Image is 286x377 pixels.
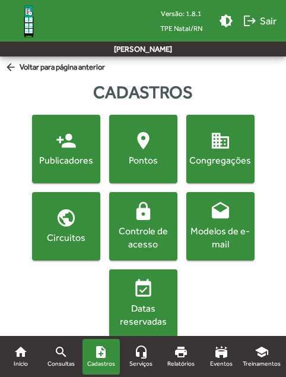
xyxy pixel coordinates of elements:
[34,231,98,244] div: Circuitos
[243,14,257,28] mat-icon: logout
[5,61,20,74] mat-icon: arrow_back
[133,130,154,151] mat-icon: location_on
[219,14,233,28] mat-icon: brightness_medium
[54,345,68,359] mat-icon: search
[255,345,269,359] mat-icon: school
[32,115,100,183] button: Publicadores
[14,345,28,359] mat-icon: home
[5,61,105,74] span: Voltar para página anterior
[186,192,255,260] button: Modelos de e-mail
[133,278,154,299] mat-icon: event_available
[32,192,100,260] button: Circuitos
[109,115,177,183] button: Pontos
[189,225,252,252] div: Modelos de e-mail
[112,154,175,167] div: Pontos
[56,208,77,228] mat-icon: public
[243,10,277,32] span: Sair
[174,345,188,359] mat-icon: print
[210,130,231,151] mat-icon: domain
[112,302,175,329] div: Datas reservadas
[186,115,255,183] button: Congregações
[189,154,252,167] div: Congregações
[133,201,154,222] mat-icon: lock
[112,225,175,252] div: Controle de acesso
[109,269,177,338] button: Datas reservadas
[34,154,98,167] div: Publicadores
[214,345,228,359] mat-icon: stadium
[151,6,212,21] div: Versão: 1.8.1
[109,192,177,260] button: Controle de acesso
[151,21,212,36] span: TPE Natal/RN
[238,10,281,32] button: Sair
[94,345,108,359] mat-icon: note_add
[9,2,48,40] img: Logo
[210,201,231,222] mat-icon: drafts
[134,345,148,359] mat-icon: headset_mic
[56,130,77,151] mat-icon: person_add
